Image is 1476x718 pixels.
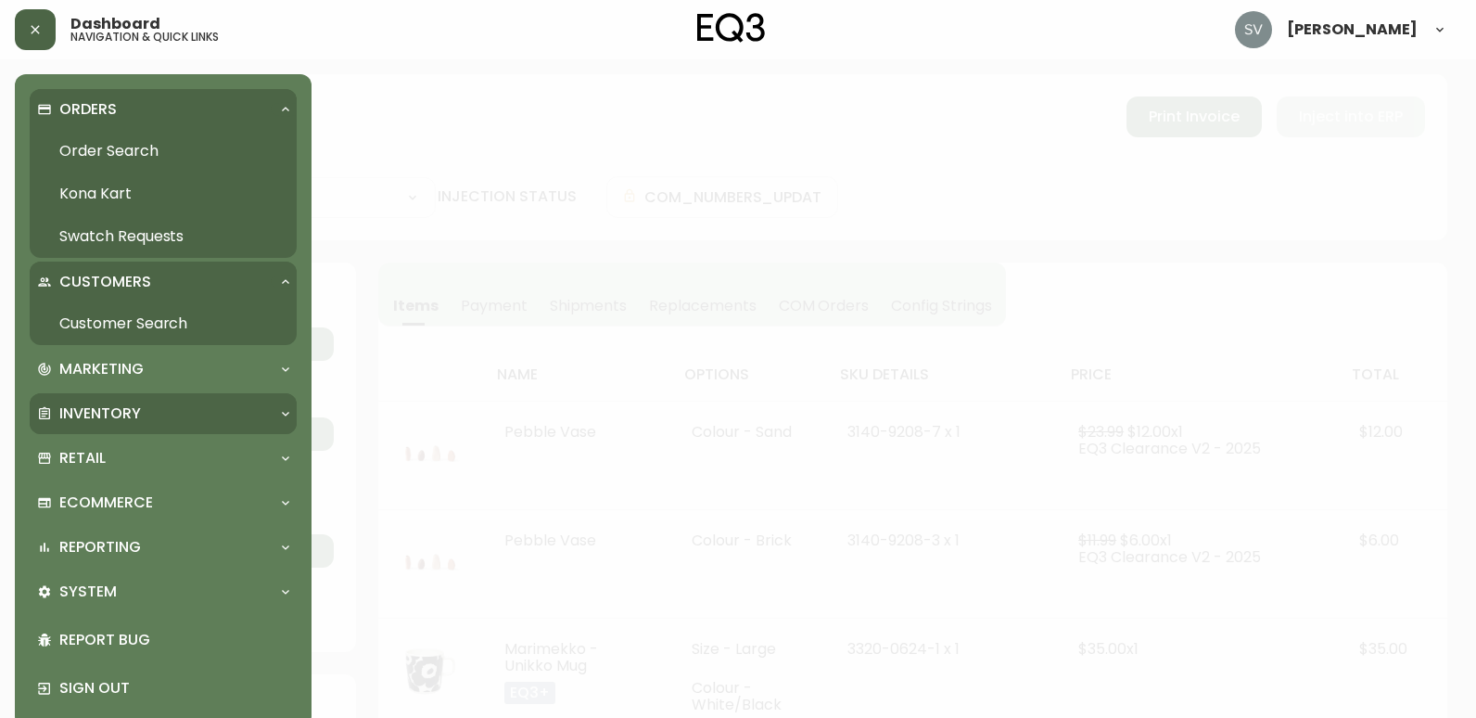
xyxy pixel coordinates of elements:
h5: navigation & quick links [70,32,219,43]
div: Inventory [30,393,297,434]
div: Customers [30,262,297,302]
p: Sign Out [59,678,289,699]
a: Swatch Requests [30,215,297,258]
p: Ecommerce [59,493,153,513]
p: Marketing [59,359,144,379]
div: System [30,571,297,612]
p: Orders [59,99,117,120]
div: Reporting [30,527,297,568]
a: Customer Search [30,302,297,345]
div: Ecommerce [30,482,297,523]
div: Sign Out [30,664,297,712]
p: Reporting [59,537,141,558]
div: Report Bug [30,616,297,664]
img: 0ef69294c49e88f033bcbeb13310b844 [1235,11,1272,48]
p: Inventory [59,404,141,424]
p: Customers [59,272,151,292]
div: Orders [30,89,297,130]
div: Marketing [30,349,297,390]
div: Retail [30,438,297,479]
span: Dashboard [70,17,160,32]
p: Retail [59,448,106,468]
span: [PERSON_NAME] [1287,22,1418,37]
p: Report Bug [59,630,289,650]
p: System [59,582,117,602]
a: Order Search [30,130,297,173]
a: Kona Kart [30,173,297,215]
img: logo [697,13,766,43]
